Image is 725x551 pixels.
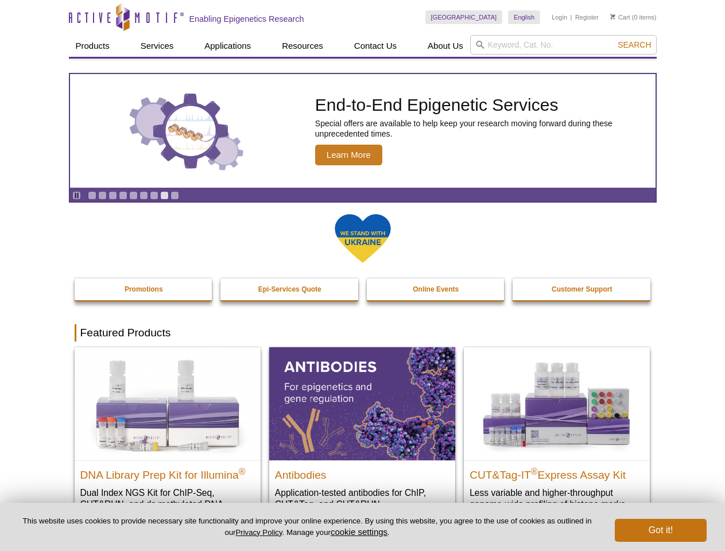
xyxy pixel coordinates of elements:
[125,285,163,293] strong: Promotions
[614,40,654,50] button: Search
[347,35,404,57] a: Contact Us
[610,13,630,21] a: Cart
[98,191,107,200] a: Go to slide 2
[367,278,506,300] a: Online Events
[220,278,359,300] a: Epi-Services Quote
[170,191,179,200] a: Go to slide 9
[610,14,615,20] img: Your Cart
[275,464,449,481] h2: Antibodies
[80,487,255,522] p: Dual Index NGS Kit for ChIP-Seq, CUT&RUN, and ds methylated DNA assays.
[258,285,321,293] strong: Epi-Services Quote
[421,35,470,57] a: About Us
[75,278,214,300] a: Promotions
[134,35,181,57] a: Services
[315,118,650,139] p: Special offers are available to help keep your research moving forward during these unprecedented...
[571,10,572,24] li: |
[139,191,148,200] a: Go to slide 6
[80,464,255,481] h2: DNA Library Prep Kit for Illumina
[425,10,503,24] a: [GEOGRAPHIC_DATA]
[75,347,261,533] a: DNA Library Prep Kit for Illumina DNA Library Prep Kit for Illumina® Dual Index NGS Kit for ChIP-...
[470,487,644,510] p: Less variable and higher-throughput genome-wide profiling of histone marks​.
[70,74,656,188] article: End-to-End Epigenetic Services
[129,191,138,200] a: Go to slide 5
[575,13,599,21] a: Register
[269,347,455,460] img: All Antibodies
[610,10,657,24] li: (0 items)
[239,466,246,476] sup: ®
[531,466,538,476] sup: ®
[129,91,244,171] img: Three gears with decorative charts inside the larger center gear.
[275,487,449,510] p: Application-tested antibodies for ChIP, CUT&Tag, and CUT&RUN.
[470,35,657,55] input: Keyword, Cat. No.
[75,347,261,460] img: DNA Library Prep Kit for Illumina
[197,35,258,57] a: Applications
[315,145,382,165] span: Learn More
[18,516,596,538] p: This website uses cookies to provide necessary site functionality and improve your online experie...
[119,191,127,200] a: Go to slide 4
[160,191,169,200] a: Go to slide 8
[334,213,391,264] img: We Stand With Ukraine
[552,13,567,21] a: Login
[315,96,650,114] h2: End-to-End Epigenetic Services
[75,324,651,342] h2: Featured Products
[618,40,651,49] span: Search
[464,347,650,460] img: CUT&Tag-IT® Express Assay Kit
[70,74,656,188] a: Three gears with decorative charts inside the larger center gear. End-to-End Epigenetic Services ...
[108,191,117,200] a: Go to slide 3
[508,10,540,24] a: English
[331,527,387,537] button: cookie settings
[513,278,652,300] a: Customer Support
[189,14,304,24] h2: Enabling Epigenetics Research
[464,347,650,521] a: CUT&Tag-IT® Express Assay Kit CUT&Tag-IT®Express Assay Kit Less variable and higher-throughput ge...
[615,519,707,542] button: Got it!
[552,285,612,293] strong: Customer Support
[470,464,644,481] h2: CUT&Tag-IT Express Assay Kit
[269,347,455,521] a: All Antibodies Antibodies Application-tested antibodies for ChIP, CUT&Tag, and CUT&RUN.
[235,528,282,537] a: Privacy Policy
[69,35,117,57] a: Products
[72,191,81,200] a: Toggle autoplay
[275,35,330,57] a: Resources
[413,285,459,293] strong: Online Events
[150,191,158,200] a: Go to slide 7
[88,191,96,200] a: Go to slide 1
